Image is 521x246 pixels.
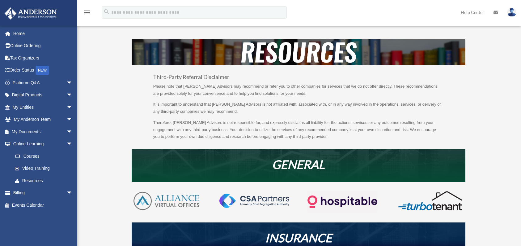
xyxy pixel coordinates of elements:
a: My Entitiesarrow_drop_down [4,101,82,113]
a: Courses [9,150,82,162]
img: Anderson Advisors Platinum Portal [3,7,59,20]
a: Online Learningarrow_drop_down [4,138,82,150]
a: Video Training [9,162,82,175]
a: My Anderson Teamarrow_drop_down [4,113,82,126]
img: resources-header [132,39,465,65]
img: CSA-partners-Formerly-Cost-Segregation-Authority [219,194,289,208]
a: Digital Productsarrow_drop_down [4,89,82,101]
i: menu [83,9,91,16]
a: Order StatusNEW [4,64,82,77]
p: It is important to understand that [PERSON_NAME] Advisors is not affiliated with, associated with... [153,101,444,119]
span: arrow_drop_down [66,101,79,114]
span: arrow_drop_down [66,77,79,89]
em: INSURANCE [265,231,332,245]
span: arrow_drop_down [66,113,79,126]
img: Logo-transparent-dark [307,191,377,213]
a: Resources [9,174,79,187]
a: Tax Organizers [4,52,82,64]
p: Please note that [PERSON_NAME] Advisors may recommend or refer you to other companies for service... [153,83,444,101]
img: AVO-logo-1-color [132,191,201,212]
span: arrow_drop_down [66,89,79,102]
a: Billingarrow_drop_down [4,187,82,199]
a: Home [4,27,82,40]
a: My Documentsarrow_drop_down [4,125,82,138]
div: NEW [36,66,49,75]
a: Events Calendar [4,199,82,211]
i: search [103,8,110,15]
img: turbotenant [396,191,465,211]
p: Therefore, [PERSON_NAME] Advisors is not responsible for, and expressly disclaims all liability f... [153,119,444,140]
span: arrow_drop_down [66,187,79,200]
img: User Pic [507,8,516,17]
h3: Third-Party Referral Disclaimer [153,74,444,83]
span: arrow_drop_down [66,125,79,138]
em: GENERAL [272,157,325,171]
span: arrow_drop_down [66,138,79,151]
a: Platinum Q&Aarrow_drop_down [4,77,82,89]
a: menu [83,11,91,16]
a: Online Ordering [4,40,82,52]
